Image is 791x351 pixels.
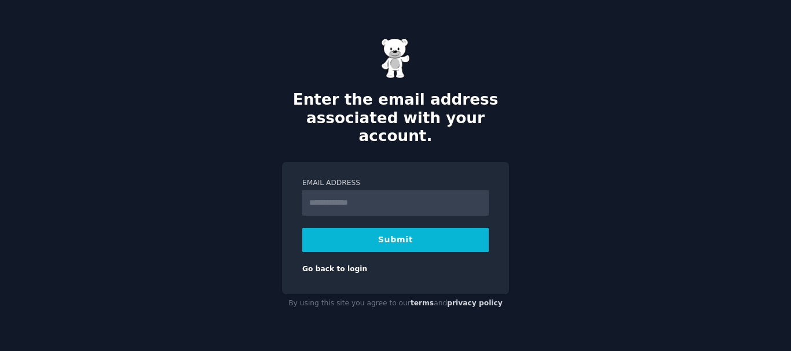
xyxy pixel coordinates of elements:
[282,91,509,146] h2: Enter the email address associated with your account.
[302,228,489,252] button: Submit
[302,178,489,189] label: Email Address
[302,265,367,273] a: Go back to login
[447,299,503,307] a: privacy policy
[282,294,509,313] div: By using this site you agree to our and
[411,299,434,307] a: terms
[381,38,410,79] img: Gummy Bear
